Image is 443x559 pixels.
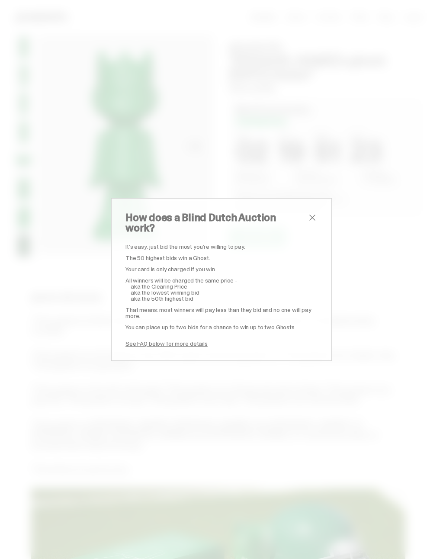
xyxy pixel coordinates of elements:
a: See FAQ below for more details [125,340,208,347]
span: aka the 50th highest bid [131,295,193,302]
p: That means: most winners will pay less than they bid and no one will pay more. [125,307,318,319]
p: All winners will be charged the same price - [125,277,318,283]
p: Your card is only charged if you win. [125,266,318,272]
h2: How does a Blind Dutch Auction work? [125,212,307,233]
span: aka the lowest winning bid [131,289,199,296]
span: aka the Clearing Price [131,283,187,290]
p: You can place up to two bids for a chance to win up to two Ghosts. [125,324,318,330]
p: The 50 highest bids win a Ghost. [125,255,318,261]
button: close [307,212,318,223]
p: It’s easy: just bid the most you’re willing to pay. [125,244,318,250]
